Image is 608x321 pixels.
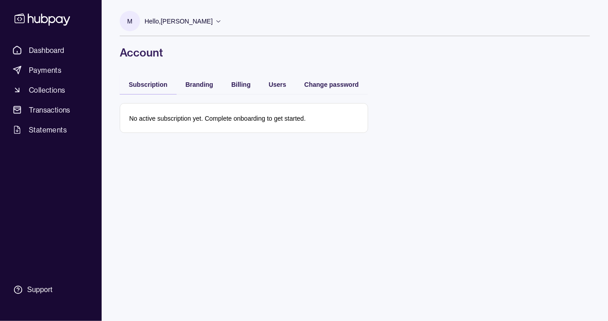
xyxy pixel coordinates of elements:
p: No active subscription yet. Complete onboarding to get started. [129,115,306,122]
a: Dashboard [9,42,93,58]
a: Collections [9,82,93,98]
span: Subscription [129,81,168,88]
a: Statements [9,122,93,138]
span: Dashboard [29,45,65,56]
span: Payments [29,65,61,76]
p: Hello, [PERSON_NAME] [145,16,213,26]
span: Statements [29,124,67,135]
span: Change password [304,81,359,88]
p: M [127,16,133,26]
span: Transactions [29,104,70,115]
h1: Account [120,45,590,60]
span: Collections [29,85,65,95]
a: Support [9,280,93,299]
span: Billing [231,81,251,88]
a: Transactions [9,102,93,118]
div: Support [27,285,52,295]
span: Users [269,81,286,88]
a: Payments [9,62,93,78]
span: Branding [186,81,213,88]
